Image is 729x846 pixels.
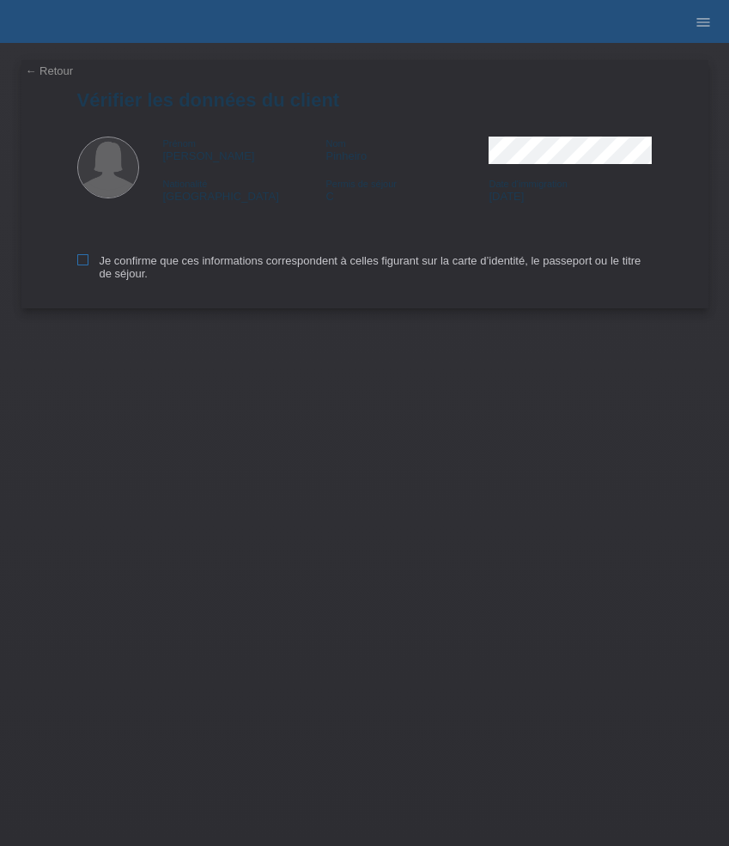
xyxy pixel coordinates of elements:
[489,179,567,189] span: Date d'immigration
[325,179,397,189] span: Permis de séjour
[489,177,652,203] div: [DATE]
[163,138,197,149] span: Prénom
[695,14,712,31] i: menu
[686,16,720,27] a: menu
[163,179,208,189] span: Nationalité
[26,64,74,77] a: ← Retour
[325,177,489,203] div: C
[163,177,326,203] div: [GEOGRAPHIC_DATA]
[325,137,489,162] div: Pinheiro
[77,254,653,280] label: Je confirme que ces informations correspondent à celles figurant sur la carte d’identité, le pass...
[77,89,653,111] h1: Vérifier les données du client
[325,138,345,149] span: Nom
[163,137,326,162] div: [PERSON_NAME]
